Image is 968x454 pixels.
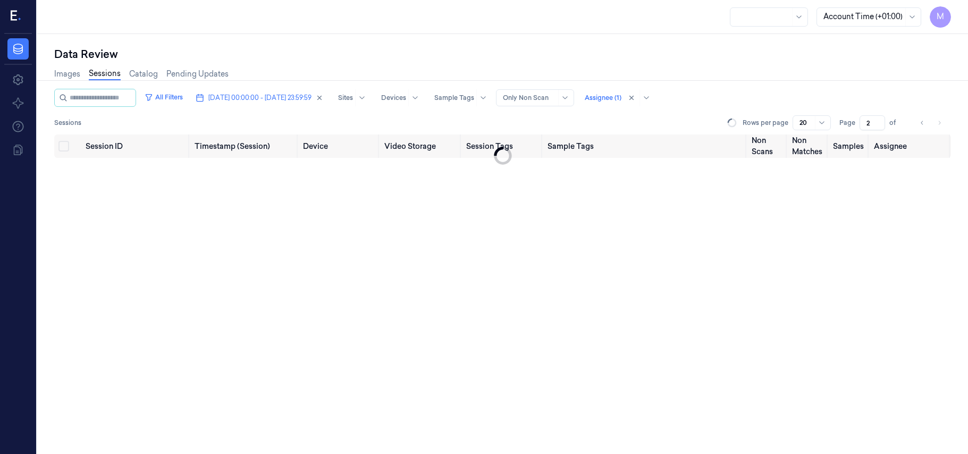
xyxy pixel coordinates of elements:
[788,134,829,158] th: Non Matches
[299,134,380,158] th: Device
[191,89,327,106] button: [DATE] 00:00:00 - [DATE] 23:59:59
[129,69,158,80] a: Catalog
[58,141,69,152] button: Select all
[870,134,951,158] th: Assignee
[889,118,906,128] span: of
[380,134,461,158] th: Video Storage
[462,134,543,158] th: Session Tags
[915,115,930,130] button: Go to previous page
[747,134,788,158] th: Non Scans
[190,134,299,158] th: Timestamp (Session)
[829,134,870,158] th: Samples
[915,115,947,130] nav: pagination
[743,118,788,128] p: Rows per page
[81,134,190,158] th: Session ID
[166,69,229,80] a: Pending Updates
[839,118,855,128] span: Page
[89,68,121,80] a: Sessions
[54,47,951,62] div: Data Review
[208,93,312,103] span: [DATE] 00:00:00 - [DATE] 23:59:59
[930,6,951,28] button: M
[54,69,80,80] a: Images
[140,89,187,106] button: All Filters
[54,118,81,128] span: Sessions
[543,134,747,158] th: Sample Tags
